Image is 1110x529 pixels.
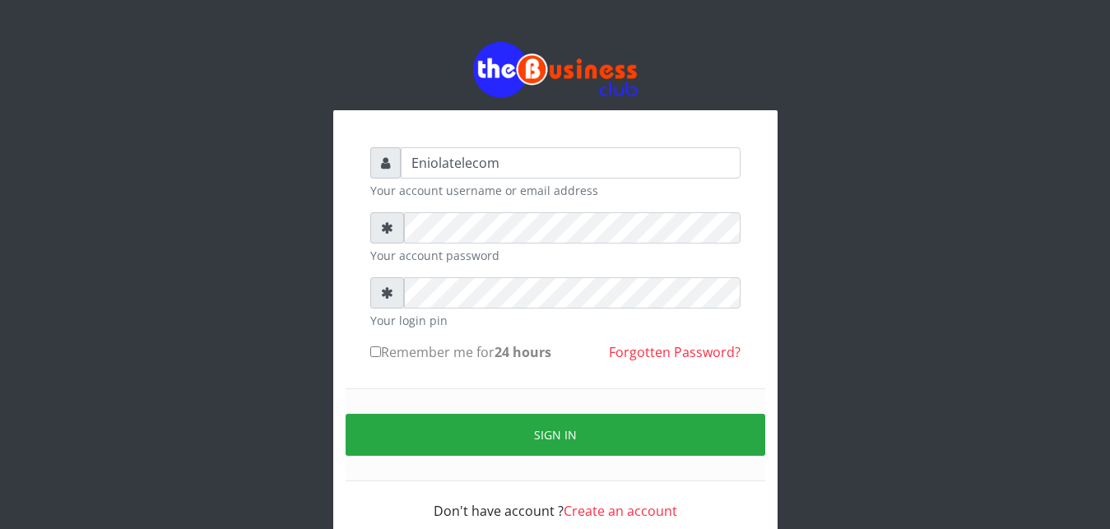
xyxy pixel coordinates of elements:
input: Remember me for24 hours [370,346,381,357]
a: Forgotten Password? [609,343,741,361]
small: Your login pin [370,312,741,329]
label: Remember me for [370,342,551,362]
button: Sign in [346,414,765,456]
div: Don't have account ? [370,481,741,521]
a: Create an account [564,502,677,520]
input: Username or email address [401,147,741,179]
b: 24 hours [495,343,551,361]
small: Your account password [370,247,741,264]
small: Your account username or email address [370,182,741,199]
